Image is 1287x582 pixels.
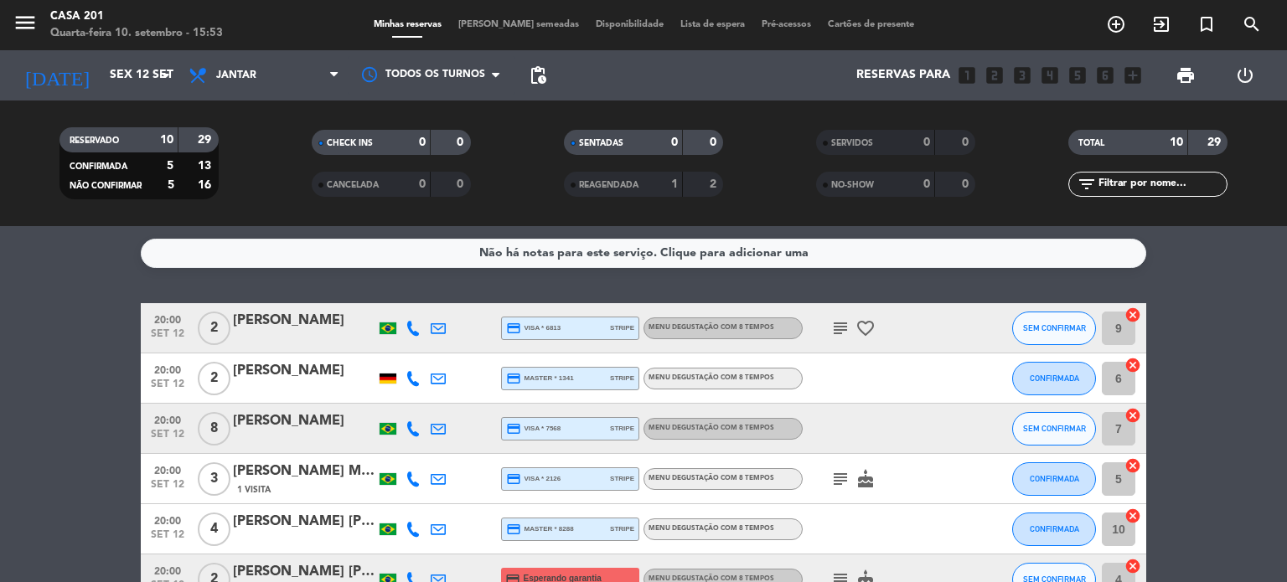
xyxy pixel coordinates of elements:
span: visa * 6813 [506,321,561,336]
span: pending_actions [528,65,548,85]
button: CONFIRMADA [1012,462,1096,496]
span: CHECK INS [327,139,373,147]
span: Jantar [216,70,256,81]
span: visa * 2126 [506,471,561,487]
button: menu [13,10,38,41]
button: CONFIRMADA [1012,362,1096,395]
strong: 5 [167,160,173,172]
button: SEM CONFIRMAR [1012,412,1096,446]
i: [DATE] [13,57,101,94]
strong: 0 [923,178,930,190]
span: set 12 [147,379,189,398]
i: favorite_border [855,318,876,338]
i: cancel [1124,507,1141,524]
button: CONFIRMADA [1012,512,1096,546]
span: TOTAL [1078,139,1104,147]
span: Menu degustação com 8 tempos [649,475,774,482]
i: looks_one [956,64,978,86]
i: cancel [1124,306,1141,323]
div: [PERSON_NAME] [233,310,375,332]
span: Pré-acessos [753,20,819,29]
span: 1 Visita [237,483,271,497]
i: cancel [1124,558,1141,574]
span: stripe [610,322,634,333]
span: Lista de espera [672,20,753,29]
span: set 12 [147,479,189,498]
i: turned_in_not [1197,14,1217,34]
span: 2 [198,312,230,345]
i: filter_list [1077,174,1097,194]
i: arrow_drop_down [156,65,176,85]
strong: 0 [457,178,467,190]
strong: 0 [710,136,720,148]
i: looks_3 [1011,64,1033,86]
span: Reservas para [856,69,950,82]
span: Menu degustação com 8 tempos [649,374,774,381]
span: SEM CONFIRMAR [1023,323,1086,332]
i: subject [830,469,850,489]
i: menu [13,10,38,35]
span: NÃO CONFIRMAR [70,182,142,190]
i: credit_card [506,421,521,436]
strong: 1 [671,178,678,190]
i: add_box [1122,64,1144,86]
span: Minhas reservas [365,20,450,29]
i: cake [855,469,876,489]
span: stripe [610,423,634,434]
strong: 0 [962,136,972,148]
span: RESERVADO [70,136,119,145]
span: master * 1341 [506,371,574,386]
div: [PERSON_NAME] [PERSON_NAME] [233,511,375,533]
i: search [1242,14,1262,34]
span: Menu degustação com 8 tempos [649,575,774,582]
div: Quarta-feira 10. setembro - 15:53 [50,25,223,42]
span: 20:00 [147,460,189,479]
span: stripe [610,373,634,384]
i: credit_card [506,471,521,487]
div: [PERSON_NAME] Muanis [PERSON_NAME] [233,461,375,482]
strong: 5 [168,179,174,191]
span: visa * 7568 [506,421,561,436]
strong: 13 [198,160,214,172]
span: CONFIRMADA [1030,474,1079,483]
strong: 0 [962,178,972,190]
strong: 0 [923,136,930,148]
strong: 0 [419,178,426,190]
i: looks_two [984,64,1005,86]
span: 8 [198,412,230,446]
div: [PERSON_NAME] [233,360,375,382]
div: LOG OUT [1215,50,1274,100]
i: exit_to_app [1151,14,1171,34]
span: 20:00 [147,359,189,379]
i: subject [830,318,850,338]
div: Não há notas para este serviço. Clique para adicionar uma [479,244,809,263]
strong: 16 [198,179,214,191]
i: cancel [1124,357,1141,373]
strong: 0 [671,136,678,148]
i: cancel [1124,457,1141,474]
span: Disponibilidade [587,20,672,29]
div: [PERSON_NAME] [233,410,375,432]
strong: 0 [419,136,426,148]
span: 20:00 [147,409,189,429]
strong: 10 [1170,136,1183,148]
span: Cartões de presente [819,20,923,29]
div: Casa 201 [50,8,223,25]
i: power_settings_new [1235,65,1255,85]
strong: 10 [160,134,173,146]
span: CONFIRMADA [1030,524,1079,533]
span: NO-SHOW [831,181,874,189]
strong: 29 [198,134,214,146]
span: Menu degustação com 8 tempos [649,324,774,331]
span: stripe [610,473,634,484]
span: CANCELADA [327,181,379,189]
span: set 12 [147,328,189,348]
span: stripe [610,523,634,534]
span: 20:00 [147,309,189,328]
i: cancel [1124,407,1141,424]
span: [PERSON_NAME] semeadas [450,20,587,29]
strong: 0 [457,136,467,148]
i: credit_card [506,371,521,386]
span: 2 [198,362,230,395]
span: Menu degustação com 8 tempos [649,525,774,532]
